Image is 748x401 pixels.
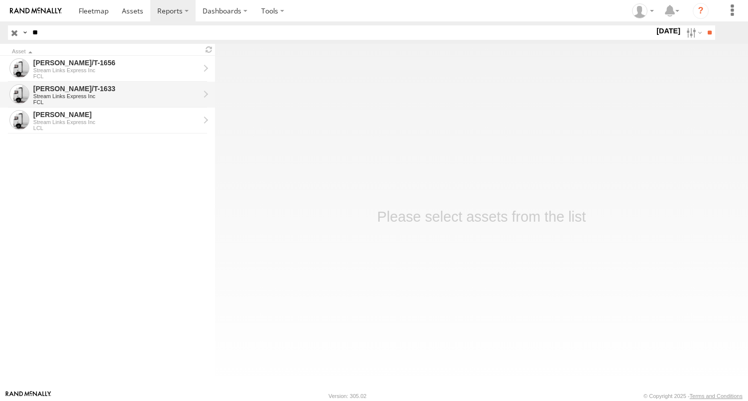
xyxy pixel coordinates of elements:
[33,99,200,105] div: FCL
[10,7,62,14] img: rand-logo.svg
[643,393,743,399] div: © Copyright 2025 -
[33,93,200,99] div: Stream Links Express Inc
[682,25,704,40] label: Search Filter Options
[33,84,200,93] div: KEITH/T-1633 - View Asset History
[21,25,29,40] label: Search Query
[33,119,200,125] div: Stream Links Express Inc
[693,3,709,19] i: ?
[33,110,200,119] div: KENNY - View Asset History
[33,125,200,131] div: LCL
[203,45,215,54] span: Refresh
[5,391,51,401] a: Visit our Website
[654,25,682,36] label: [DATE]
[328,393,366,399] div: Version: 305.02
[629,3,657,18] div: Rosibel Lopez
[33,58,200,67] div: KEVIN/T-1656 - View Asset History
[33,73,200,79] div: FCL
[12,49,199,54] div: Click to Sort
[690,393,743,399] a: Terms and Conditions
[33,67,200,73] div: Stream Links Express Inc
